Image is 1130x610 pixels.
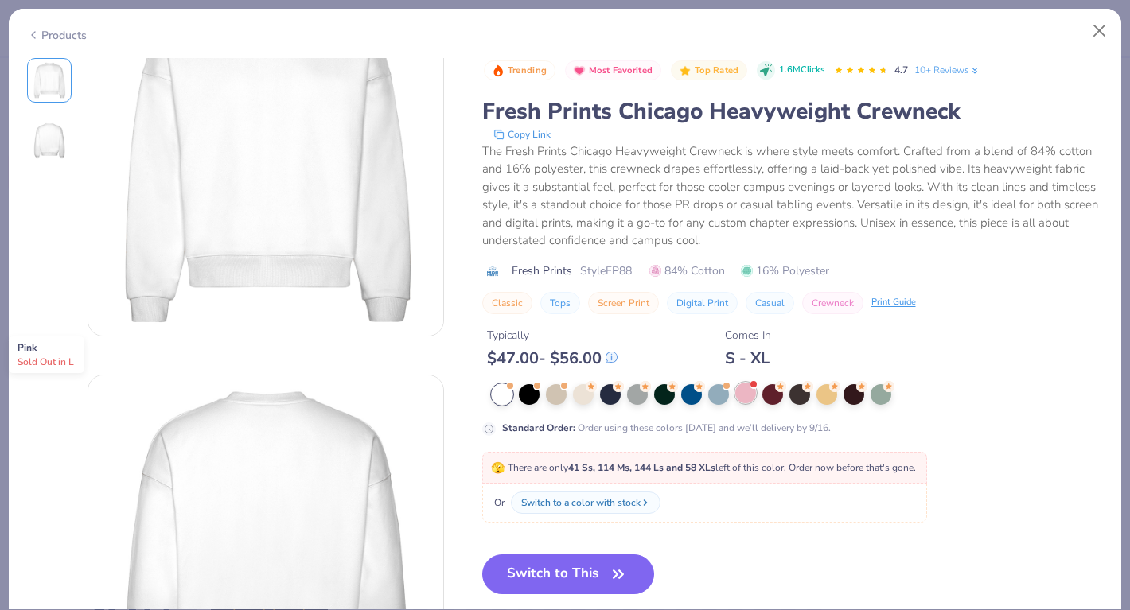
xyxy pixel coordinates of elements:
[489,126,555,142] button: copy to clipboard
[491,495,505,510] span: Or
[508,66,547,75] span: Trending
[18,356,74,368] span: Sold Out in L
[502,421,831,435] div: Order using these colors [DATE] and we’ll delivery by 9/16.
[491,461,916,474] span: There are only left of this color. Order now before that's gone.
[27,27,87,44] div: Products
[894,64,908,76] span: 4.7
[725,348,771,368] div: S - XL
[588,292,659,314] button: Screen Print
[568,461,715,474] strong: 41 Ss, 114 Ms, 144 Ls and 58 XLs
[482,292,532,314] button: Classic
[679,64,692,77] img: Top Rated sort
[482,142,1104,250] div: The Fresh Prints Chicago Heavyweight Crewneck is where style meets comfort. Crafted from a blend ...
[834,58,888,84] div: 4.7 Stars
[573,64,586,77] img: Most Favorited sort
[484,60,555,81] button: Badge Button
[914,63,980,77] a: 10+ Reviews
[802,292,863,314] button: Crewneck
[482,265,504,278] img: brand logo
[511,491,660,514] button: Switch to a color with stock
[667,292,738,314] button: Digital Print
[482,554,655,594] button: Switch to This
[30,61,68,99] img: Front
[649,262,725,279] span: 84% Cotton
[695,66,739,75] span: Top Rated
[491,460,505,476] span: 🫣
[671,60,747,81] button: Badge Button
[9,336,84,373] div: Pink
[30,122,68,160] img: Back
[487,327,618,344] div: Typically
[580,262,632,279] span: Style FP88
[565,60,661,81] button: Badge Button
[540,292,580,314] button: Tops
[725,327,771,344] div: Comes In
[741,262,829,279] span: 16% Polyester
[589,66,653,75] span: Most Favorited
[502,422,575,434] strong: Standard Order :
[871,296,916,309] div: Print Guide
[512,262,572,279] span: Fresh Prints
[779,64,824,77] span: 1.6M Clicks
[487,348,618,368] div: $ 47.00 - $ 56.00
[492,64,505,77] img: Trending sort
[746,292,794,314] button: Casual
[482,96,1104,126] div: Fresh Prints Chicago Heavyweight Crewneck
[1085,16,1115,46] button: Close
[521,495,641,510] div: Switch to a color with stock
